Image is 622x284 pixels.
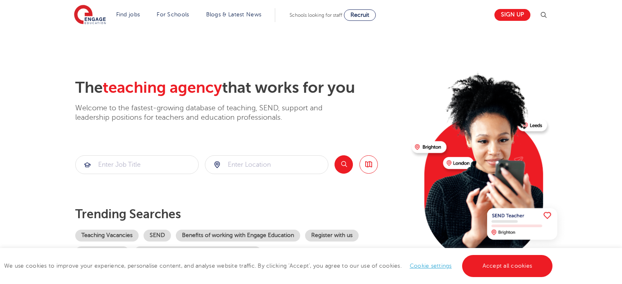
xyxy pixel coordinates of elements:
[350,12,369,18] span: Recruit
[75,78,405,97] h2: The that works for you
[205,156,328,174] input: Submit
[410,263,452,269] a: Cookie settings
[75,207,405,221] p: Trending searches
[75,103,345,123] p: Welcome to the fastest-growing database of teaching, SEND, support and leadership positions for t...
[335,155,353,174] button: Search
[134,246,261,258] a: Our coverage across [GEOGRAPHIC_DATA]
[4,263,555,269] span: We use cookies to improve your experience, personalise content, and analyse website traffic. By c...
[205,155,328,174] div: Submit
[103,79,222,96] span: teaching agency
[74,5,106,25] img: Engage Education
[494,9,530,21] a: Sign up
[206,11,262,18] a: Blogs & Latest News
[157,11,189,18] a: For Schools
[462,255,553,277] a: Accept all cookies
[116,11,140,18] a: Find jobs
[305,230,359,242] a: Register with us
[144,230,171,242] a: SEND
[75,246,129,258] a: Become a tutor
[76,156,198,174] input: Submit
[290,12,342,18] span: Schools looking for staff
[75,230,139,242] a: Teaching Vacancies
[344,9,376,21] a: Recruit
[176,230,300,242] a: Benefits of working with Engage Education
[75,155,199,174] div: Submit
